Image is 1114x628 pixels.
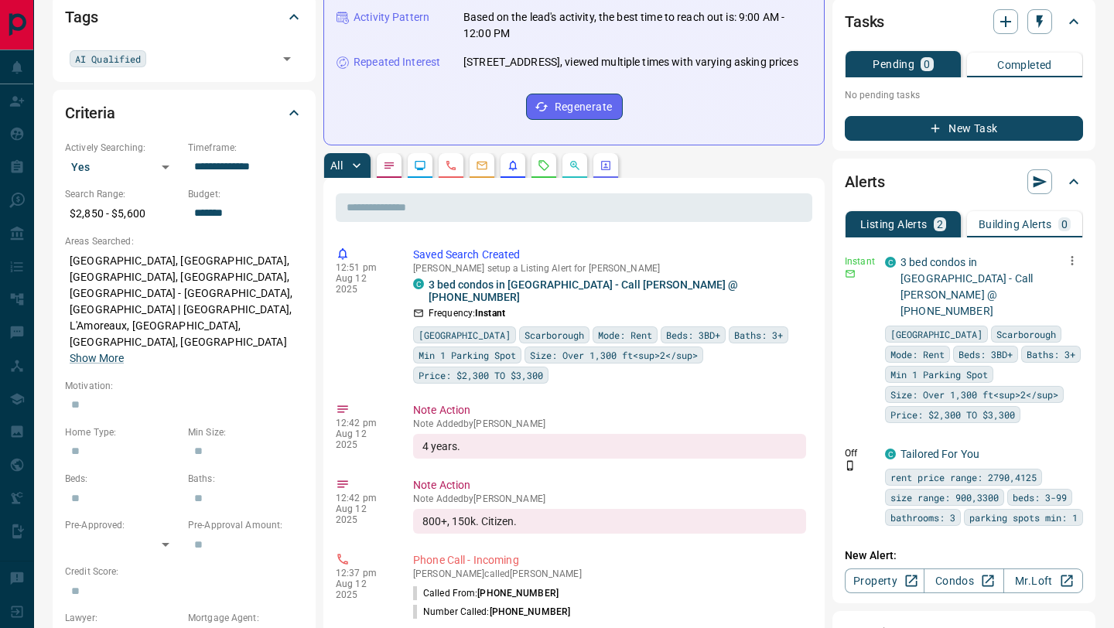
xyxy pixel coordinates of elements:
span: bathrooms: 3 [890,510,955,525]
p: Search Range: [65,187,180,201]
div: 800+, 150k. Citizen. [413,509,806,534]
p: Frequency: [429,306,505,320]
p: Areas Searched: [65,234,303,248]
p: [PERSON_NAME] setup a Listing Alert for [PERSON_NAME] [413,263,806,274]
h2: Criteria [65,101,115,125]
p: Phone Call - Incoming [413,552,806,568]
svg: Push Notification Only [845,460,856,471]
p: Note Added by [PERSON_NAME] [413,493,806,504]
p: Repeated Interest [354,54,440,70]
p: 12:51 pm [336,262,390,273]
a: Mr.Loft [1003,568,1083,593]
span: beds: 3-99 [1013,490,1067,505]
p: Saved Search Created [413,247,806,263]
span: [PHONE_NUMBER] [490,606,571,617]
a: 3 bed condos in [GEOGRAPHIC_DATA] - Call [PERSON_NAME] @ [PHONE_NUMBER] [429,278,806,303]
span: Size: Over 1,300 ft<sup>2</sup> [890,387,1058,402]
svg: Agent Actions [600,159,612,172]
div: Yes [65,155,180,179]
span: Beds: 3BD+ [666,327,720,343]
p: Beds: [65,472,180,486]
span: Price: $2,300 TO $3,300 [419,367,543,383]
p: Note Added by [PERSON_NAME] [413,418,806,429]
svg: Emails [476,159,488,172]
p: [GEOGRAPHIC_DATA], [GEOGRAPHIC_DATA], [GEOGRAPHIC_DATA], [GEOGRAPHIC_DATA], [GEOGRAPHIC_DATA] - [... [65,248,303,371]
span: [PHONE_NUMBER] [477,588,559,599]
span: Size: Over 1,300 ft<sup>2</sup> [530,347,698,363]
svg: Email [845,268,856,279]
a: Condos [924,568,1003,593]
p: Aug 12 2025 [336,273,390,295]
p: Aug 12 2025 [336,579,390,600]
p: 12:42 pm [336,493,390,503]
h2: Tags [65,5,97,29]
p: Off [845,446,876,460]
p: Home Type: [65,425,180,439]
p: Instant [845,254,876,268]
p: Pre-Approved: [65,518,180,532]
p: Motivation: [65,379,303,393]
p: Based on the lead's activity, the best time to reach out is: 9:00 AM - 12:00 PM [463,9,812,42]
p: $2,850 - $5,600 [65,201,180,227]
p: Number Called: [413,605,570,619]
p: Building Alerts [979,219,1052,230]
span: rent price range: 2790,4125 [890,469,1037,485]
div: condos.ca [885,257,896,268]
svg: Calls [445,159,457,172]
span: Min 1 Parking Spot [890,367,988,382]
p: Credit Score: [65,565,303,579]
span: Price: $2,300 TO $3,300 [890,407,1015,422]
p: Pre-Approval Amount: [188,518,303,532]
a: 3 bed condos in [GEOGRAPHIC_DATA] - Call [PERSON_NAME] @ [PHONE_NUMBER] [900,256,1033,317]
p: 0 [1061,219,1068,230]
p: Mortgage Agent: [188,611,303,625]
svg: Lead Browsing Activity [414,159,426,172]
span: Mode: Rent [598,327,652,343]
svg: Listing Alerts [507,159,519,172]
button: New Task [845,116,1083,141]
h2: Alerts [845,169,885,194]
p: Budget: [188,187,303,201]
span: [GEOGRAPHIC_DATA] [419,327,511,343]
p: Activity Pattern [354,9,429,26]
div: condos.ca [885,449,896,459]
p: No pending tasks [845,84,1083,107]
span: Min 1 Parking Spot [419,347,516,363]
span: Baths: 3+ [1027,346,1075,362]
p: Lawyer: [65,611,180,625]
span: Mode: Rent [890,346,945,362]
div: 4 years. [413,434,806,459]
a: Property [845,568,924,593]
div: Criteria [65,94,303,131]
p: Timeframe: [188,141,303,155]
p: 0 [924,59,930,70]
a: Tailored For You [900,448,979,460]
p: Aug 12 2025 [336,428,390,450]
p: New Alert: [845,548,1083,564]
div: condos.ca [413,278,424,289]
p: Note Action [413,402,806,418]
span: Beds: 3BD+ [959,346,1013,362]
span: Scarborough [996,326,1056,342]
p: Baths: [188,472,303,486]
p: [STREET_ADDRESS], viewed multiple times with varying asking prices [463,54,798,70]
button: Show More [70,350,124,367]
p: Aug 12 2025 [336,503,390,525]
h2: Tasks [845,9,884,34]
span: AI Qualified [75,51,141,67]
p: [PERSON_NAME] called [PERSON_NAME] [413,568,806,579]
p: Pending [873,59,914,70]
strong: Instant [475,308,505,319]
span: [GEOGRAPHIC_DATA] [890,326,982,342]
span: Scarborough [525,327,584,343]
button: Open [276,48,298,70]
p: 12:42 pm [336,418,390,428]
p: Listing Alerts [860,219,928,230]
p: Note Action [413,477,806,493]
p: 12:37 pm [336,568,390,579]
p: Min Size: [188,425,303,439]
span: size range: 900,3300 [890,490,999,505]
p: Completed [997,60,1052,70]
svg: Opportunities [569,159,581,172]
span: parking spots min: 1 [969,510,1078,525]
